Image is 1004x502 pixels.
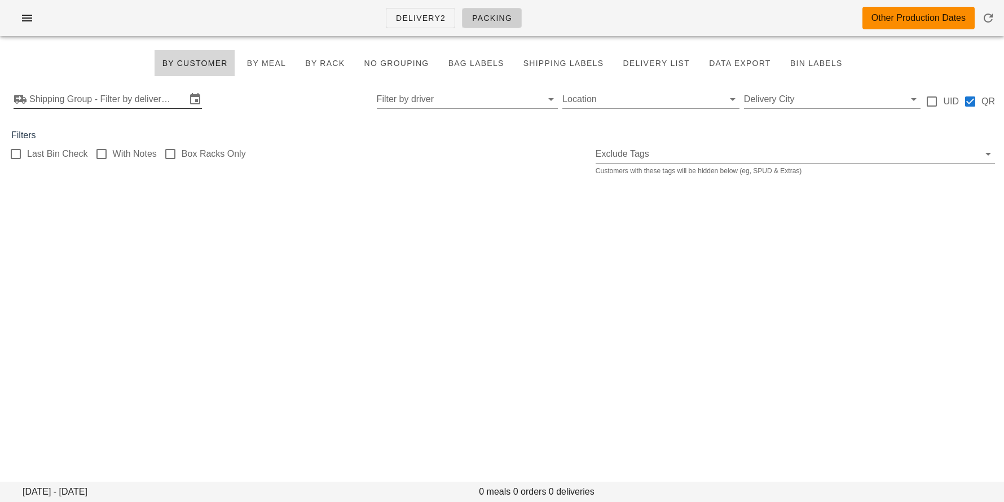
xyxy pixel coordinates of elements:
span: No grouping [363,59,429,68]
div: Other Production Dates [871,11,966,25]
a: Packing [462,8,522,28]
span: Bag Labels [447,59,504,68]
span: Delivery List [622,59,690,68]
label: With Notes [113,148,157,160]
button: By Rack [298,50,352,77]
button: Bin Labels [783,50,850,77]
span: Shipping Labels [523,59,604,68]
div: Filter by driver [377,90,558,108]
a: Delivery2 [386,8,455,28]
span: Data Export [708,59,771,68]
div: Delivery City [744,90,921,108]
button: By Meal [240,50,293,77]
span: Delivery2 [395,14,446,23]
button: Delivery List [615,50,697,77]
button: By Customer [154,50,235,77]
button: Bag Labels [441,50,511,77]
button: Data Export [702,50,778,77]
label: UID [943,96,959,107]
span: By Customer [161,59,227,68]
span: Bin Labels [790,59,843,68]
div: Exclude Tags [596,145,995,163]
button: No grouping [356,50,436,77]
span: By Meal [246,59,286,68]
div: Location [562,90,739,108]
button: Shipping Labels [516,50,611,77]
label: Last Bin Check [27,148,88,160]
label: QR [981,96,995,107]
span: By Rack [305,59,345,68]
div: Customers with these tags will be hidden below (eg, SPUD & Extras) [596,168,995,174]
label: Box Racks Only [182,148,246,160]
span: Packing [472,14,512,23]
